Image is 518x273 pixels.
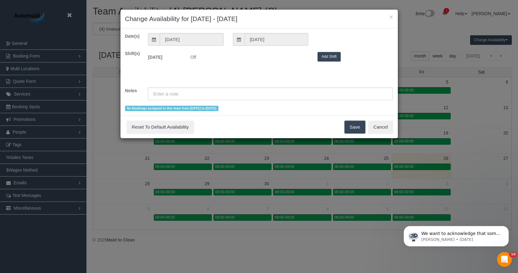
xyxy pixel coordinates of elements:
h3: Change Availability for [DATE] - [DATE] [125,14,393,23]
button: × [389,14,393,20]
input: Enter a note [148,87,393,100]
p: Message from Ellie, sent 2d ago [27,24,107,29]
iframe: Intercom notifications message [394,213,518,256]
button: Save [344,121,365,134]
span: We want to acknowledge that some users may be experiencing lag or slower performance in our softw... [27,18,106,103]
button: Reset To Default Availability [127,121,194,134]
label: Shift(s) [120,50,144,57]
button: Add Shift [318,52,341,62]
sui-modal: Change Availability for 26/09/2025 - 26/09/2025 [120,10,398,138]
span: Off [186,52,313,60]
span: 10 [510,252,517,257]
iframe: Intercom live chat [497,252,512,267]
label: Date(s) [120,33,144,39]
span: No Bookings assigned to this team from [DATE] to [DATE] [125,106,218,111]
button: Cancel [368,121,393,134]
label: Notes [120,87,144,94]
input: From [160,33,223,46]
label: [DATE] [143,52,186,60]
input: To [245,33,308,46]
